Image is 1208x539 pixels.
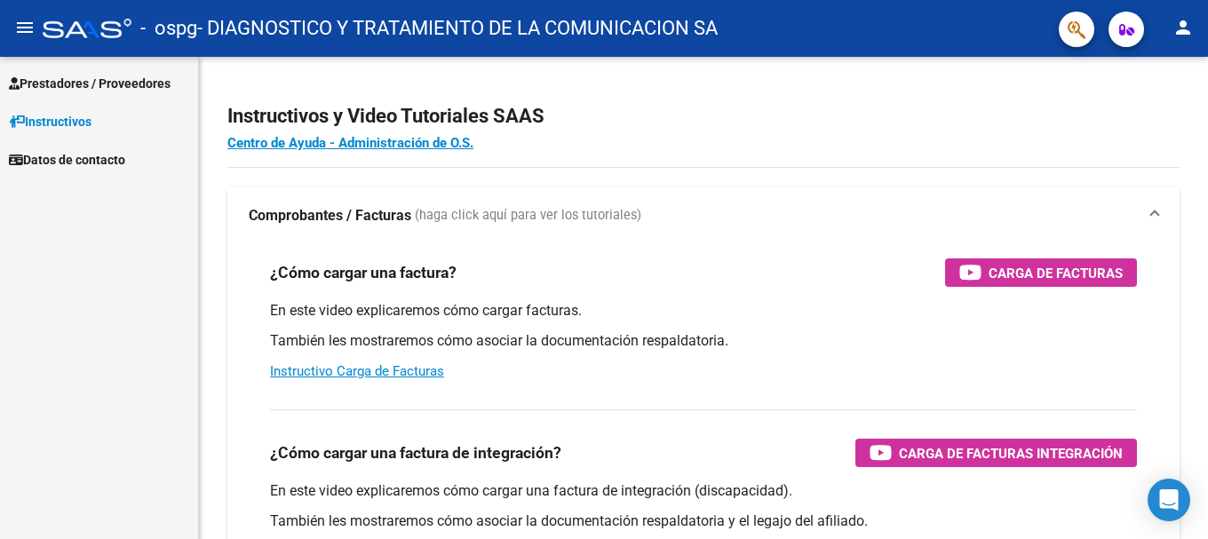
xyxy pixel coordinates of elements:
p: En este video explicaremos cómo cargar facturas. [270,301,1137,321]
p: En este video explicaremos cómo cargar una factura de integración (discapacidad). [270,481,1137,501]
h3: ¿Cómo cargar una factura? [270,260,457,285]
span: Carga de Facturas [989,262,1123,284]
button: Carga de Facturas Integración [855,439,1137,467]
div: Open Intercom Messenger [1148,479,1190,521]
span: Prestadores / Proveedores [9,74,171,93]
mat-icon: menu [14,17,36,38]
span: Carga de Facturas Integración [899,442,1123,464]
h3: ¿Cómo cargar una factura de integración? [270,440,561,465]
span: - DIAGNOSTICO Y TRATAMIENTO DE LA COMUNICACION SA [197,9,718,48]
mat-icon: person [1172,17,1194,38]
p: También les mostraremos cómo asociar la documentación respaldatoria y el legajo del afiliado. [270,511,1137,531]
a: Instructivo Carga de Facturas [270,363,444,379]
mat-expansion-panel-header: Comprobantes / Facturas (haga click aquí para ver los tutoriales) [227,187,1180,244]
h2: Instructivos y Video Tutoriales SAAS [227,99,1180,133]
a: Centro de Ayuda - Administración de O.S. [227,135,473,151]
span: Datos de contacto [9,150,125,170]
p: También les mostraremos cómo asociar la documentación respaldatoria. [270,331,1137,351]
button: Carga de Facturas [945,258,1137,287]
span: Instructivos [9,112,91,131]
span: - ospg [140,9,197,48]
span: (haga click aquí para ver los tutoriales) [415,206,641,226]
strong: Comprobantes / Facturas [249,206,411,226]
